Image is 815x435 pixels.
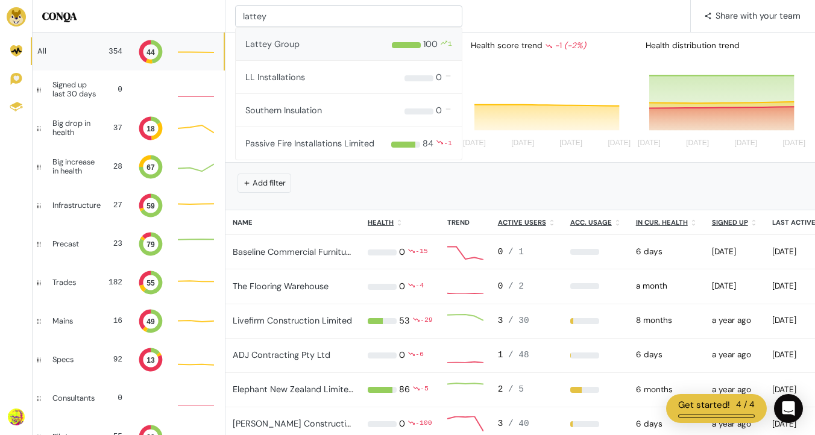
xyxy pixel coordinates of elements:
[33,379,225,418] a: Consultants 0
[423,127,433,160] div: 84
[636,35,810,57] div: Health distribution trend
[712,280,758,292] div: 2025-03-18 01:07pm
[712,349,758,361] div: 2024-05-15 01:28pm
[233,349,330,360] a: ADJ Contracting Pty Ltd
[235,127,462,160] button: Passive Fire Installations Limited 84 -1
[235,94,462,127] button: Southern Insulation 0
[415,418,432,431] div: -100
[233,384,354,395] a: Elephant New Zealand Limited
[570,387,621,393] div: 40%
[245,127,374,160] div: Passive Fire Installations Limited
[570,421,621,427] div: 8%
[233,315,352,326] a: Livefirm Construction Limited
[233,418,360,429] a: [PERSON_NAME] Constructions
[734,139,757,148] tspan: [DATE]
[245,28,300,60] div: Lattey Group
[463,139,486,148] tspan: [DATE]
[636,349,697,361] div: 2025-09-08 12:00am
[37,47,93,55] div: All
[7,7,26,27] img: Brand
[33,302,225,340] a: Mains 16 49
[608,139,631,148] tspan: [DATE]
[461,35,635,57] div: Health score trend
[52,394,95,402] div: Consultants
[235,61,462,94] button: LL Installations 0
[399,349,405,362] div: 0
[233,281,329,292] a: The Flooring Warehouse
[33,340,225,379] a: Specs 92 13
[33,225,225,263] a: Precast 23 79
[436,61,442,93] div: 0
[235,5,462,27] input: Search for company...
[52,278,93,287] div: Trades
[444,127,452,160] div: -1
[52,119,98,137] div: Big drop in health
[415,246,428,259] div: -15
[440,210,491,235] th: Trend
[498,246,556,259] div: 0
[570,283,621,289] div: 0%
[33,186,225,225] a: Infrastructure 27 59
[508,247,524,257] span: / 1
[498,315,556,328] div: 3
[399,418,405,431] div: 0
[774,394,803,423] div: Open Intercom Messenger
[110,161,122,172] div: 28
[511,139,534,148] tspan: [DATE]
[108,122,122,134] div: 37
[33,148,225,186] a: Big increase in health 28 67
[399,280,405,293] div: 0
[570,352,621,358] div: 2%
[245,61,305,93] div: LL Installations
[498,418,556,431] div: 3
[103,46,122,57] div: 354
[636,218,688,227] u: In cur. health
[235,27,462,61] button: Lattey Group 100 1
[498,218,546,227] u: Active users
[498,383,556,396] div: 2
[638,139,661,148] tspan: [DATE]
[678,398,730,412] div: Get started!
[564,40,586,51] i: (-2%)
[712,246,758,258] div: 2025-05-13 04:24pm
[238,174,291,192] button: Add filter
[570,218,612,227] u: Acc. Usage
[636,315,697,327] div: 2025-01-13 12:00am
[508,419,529,428] span: / 40
[712,315,758,327] div: 2024-05-15 01:28pm
[782,139,805,148] tspan: [DATE]
[436,94,442,127] div: 0
[33,109,225,148] a: Big drop in health 37 18
[52,317,93,325] div: Mains
[33,70,225,109] a: Signed up last 30 days 0
[52,158,100,175] div: Big increase in health
[712,418,758,430] div: 2024-05-15 01:26pm
[636,418,697,430] div: 2025-09-08 12:00am
[415,280,424,293] div: -4
[225,210,360,235] th: Name
[103,315,122,327] div: 16
[104,392,122,404] div: 0
[415,349,424,362] div: -6
[110,84,122,95] div: 0
[636,246,697,258] div: 2025-09-08 12:00am
[399,315,410,328] div: 53
[33,33,225,70] a: All 354 44
[103,354,122,365] div: 92
[368,218,394,227] u: Health
[420,315,433,328] div: -29
[498,349,556,362] div: 1
[52,355,93,364] div: Specs
[233,246,465,257] a: Baseline Commercial Furniture Pty Ltd T/A Form+Function
[712,384,758,396] div: 2024-05-15 01:26pm
[110,199,122,211] div: 27
[42,10,215,23] h5: CONQA
[33,263,225,302] a: Trades 182 55
[712,218,748,227] u: Signed up
[52,240,93,248] div: Precast
[545,40,586,52] div: -1
[399,246,405,259] div: 0
[52,201,101,210] div: Infrastructure
[636,384,697,396] div: 2025-03-10 12:00am
[420,383,429,396] div: -5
